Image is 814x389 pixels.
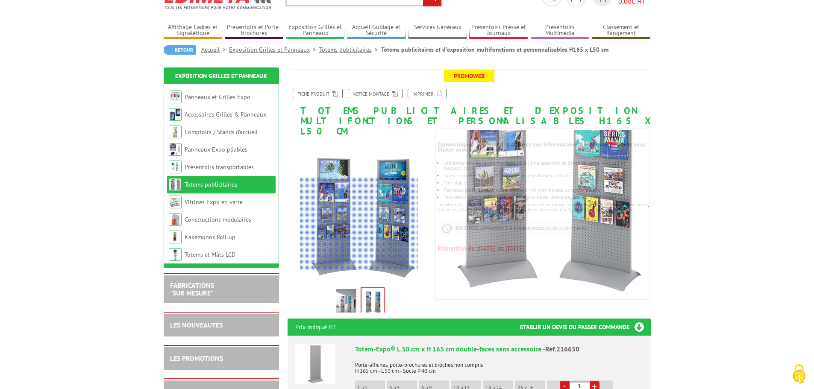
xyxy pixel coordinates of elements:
a: Fiche produit [293,89,343,98]
a: Présentoirs Presse et Journaux [469,23,528,38]
a: Vitrines Expo en verre [185,198,243,206]
a: LES NOUVEAUTÉS [170,321,223,329]
a: Exposition Grilles et Panneaux [229,46,319,53]
img: Totems publicitaires [169,178,182,191]
img: Kakémonos Roll-up [169,231,182,243]
img: totem_exposition_double_face_216650.jpg [361,288,384,315]
img: totem_exposition_double_face_216650.jpg [414,47,670,304]
a: LES PROMOTIONS [170,354,223,363]
a: Accueil Guidage et Sécurité [347,23,406,38]
img: Totems et Mâts LCD [169,248,182,261]
a: Classement et Rangement [592,23,651,38]
img: Totem-Expo® L 50 cm x H 165 cm double-faces sans accessoire [295,344,335,384]
a: Affichage Cadres et Signalétique [164,23,223,38]
button: Cookies (fenêtre modale) [784,360,814,389]
img: Cookies (fenêtre modale) [788,363,810,385]
span: Promoweb [444,70,494,82]
a: Imprimer [408,89,447,98]
p: Prix indiqué HT [295,319,336,336]
a: Exposition Grilles et Panneaux [286,23,345,38]
a: Panneaux et Grilles Expo [185,93,250,101]
img: Présentoirs transportables [169,161,182,173]
a: Comptoirs / Stands d'accueil [185,128,258,136]
a: Totems et Mâts LCD [185,251,235,258]
img: Constructions modulaires [169,213,182,226]
div: Totem-Expo® L 50 cm x H 165 cm double-faces sans accessoire - [355,344,643,354]
li: Totems publicitaires et d'exposition multifonctions et personnalisables H165 x L50 cm [381,45,608,54]
a: Constructions modulaires [185,216,251,223]
a: Présentoirs Multimédia [531,23,590,38]
img: totem_exposition_double_face_216650_mise_en_scene.jpg [336,289,356,316]
a: Présentoirs et Porte-brochures [225,23,284,38]
a: Totems publicitaires [319,46,381,53]
a: Accessoires Grilles & Panneaux [185,111,266,118]
a: Accueil [201,46,229,53]
img: Comptoirs / Stands d'accueil [169,126,182,138]
a: Retour [164,45,196,55]
a: Présentoirs transportables [185,163,254,171]
img: Panneaux et Grilles Expo [169,91,182,103]
a: Exposition Grilles et Panneaux [175,72,267,80]
img: Vitrines Expo en verre [169,196,182,208]
a: Notice Montage [348,89,403,98]
a: FABRICATIONS"Sur Mesure" [170,281,214,297]
p: Porte-affiches, porte-brochures et broches non compris H 165 cm - L 50 cm - Socle P 40 cm [355,356,643,374]
span: Réf.216650 [545,345,579,353]
a: Panneaux Expo pliables [185,146,247,153]
a: Totems publicitaires [185,181,237,188]
img: Accessoires Grilles & Panneaux [169,108,182,121]
a: Services Généraux [408,23,467,38]
a: Kakémonos Roll-up [185,233,235,241]
h3: Etablir un devis ou passer commande [520,319,651,336]
img: Panneaux Expo pliables [169,143,182,156]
